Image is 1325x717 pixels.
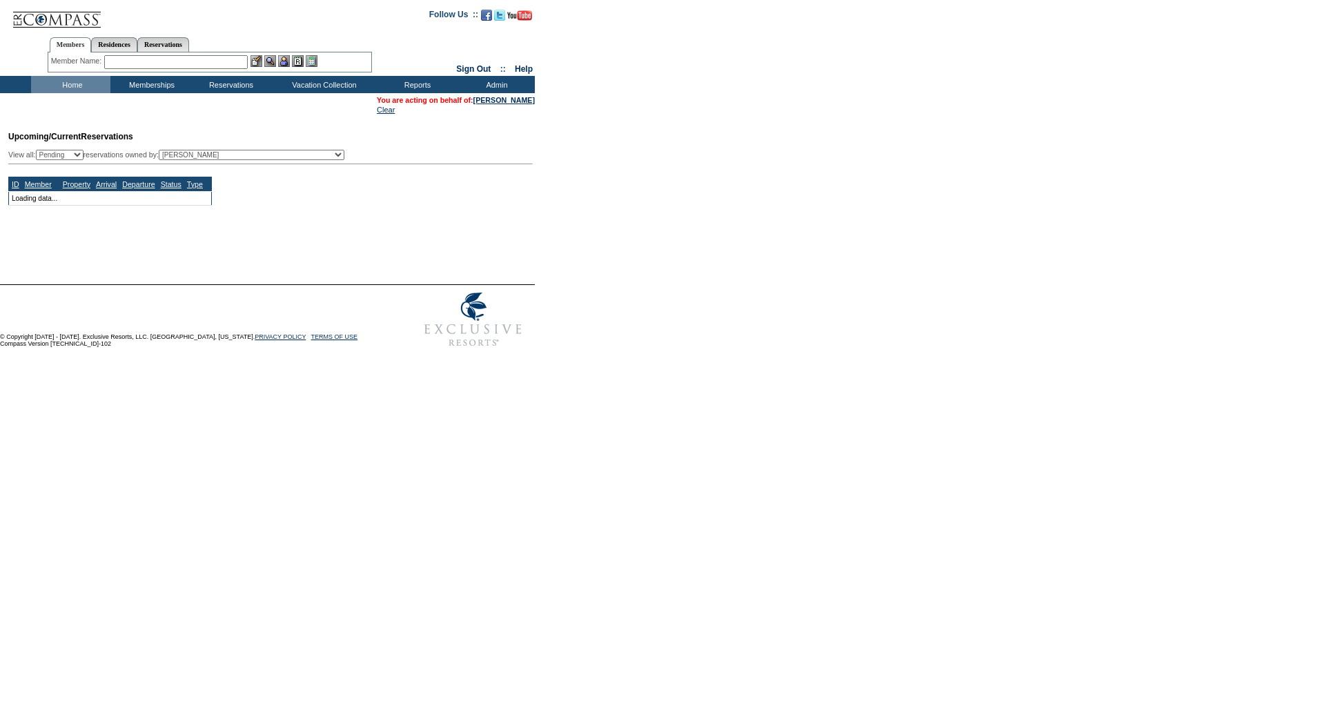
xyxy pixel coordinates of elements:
[8,132,81,141] span: Upcoming/Current
[12,180,19,188] a: ID
[51,55,104,67] div: Member Name:
[8,132,133,141] span: Reservations
[96,180,117,188] a: Arrival
[161,180,181,188] a: Status
[25,180,52,188] a: Member
[255,333,306,340] a: PRIVACY POLICY
[91,37,137,52] a: Residences
[455,76,535,93] td: Admin
[251,55,262,67] img: b_edit.gif
[515,64,533,74] a: Help
[63,180,90,188] a: Property
[269,76,376,93] td: Vacation Collection
[9,191,212,205] td: Loading data...
[292,55,304,67] img: Reservations
[473,96,535,104] a: [PERSON_NAME]
[110,76,190,93] td: Memberships
[507,10,532,21] img: Subscribe to our YouTube Channel
[481,14,492,22] a: Become our fan on Facebook
[187,180,203,188] a: Type
[494,10,505,21] img: Follow us on Twitter
[376,76,455,93] td: Reports
[264,55,276,67] img: View
[429,8,478,25] td: Follow Us ::
[377,106,395,114] a: Clear
[311,333,358,340] a: TERMS OF USE
[411,285,535,354] img: Exclusive Resorts
[494,14,505,22] a: Follow us on Twitter
[306,55,317,67] img: b_calculator.gif
[507,14,532,22] a: Subscribe to our YouTube Channel
[31,76,110,93] td: Home
[137,37,189,52] a: Reservations
[500,64,506,74] span: ::
[8,150,351,160] div: View all: reservations owned by:
[377,96,535,104] span: You are acting on behalf of:
[481,10,492,21] img: Become our fan on Facebook
[122,180,155,188] a: Departure
[456,64,491,74] a: Sign Out
[50,37,92,52] a: Members
[278,55,290,67] img: Impersonate
[190,76,269,93] td: Reservations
